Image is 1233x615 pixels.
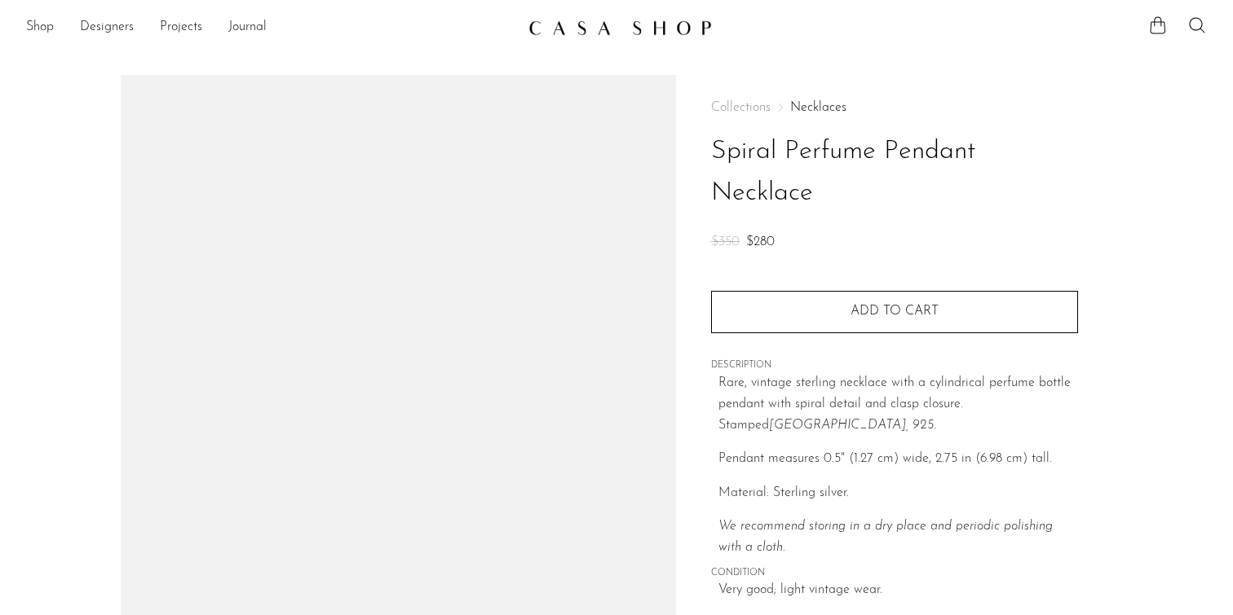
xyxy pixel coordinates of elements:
[711,291,1078,333] button: Add to cart
[711,101,1078,114] nav: Breadcrumbs
[80,17,134,38] a: Designers
[790,101,846,114] a: Necklaces
[851,305,939,318] span: Add to cart
[746,235,775,248] span: $280
[711,358,1078,373] span: DESCRIPTION
[718,520,1053,554] i: We recommend storing in a dry place and periodic polishing with a cloth.
[711,235,740,248] span: $350
[711,101,771,114] span: Collections
[160,17,202,38] a: Projects
[26,14,515,42] nav: Desktop navigation
[228,17,267,38] a: Journal
[769,419,936,432] em: [GEOGRAPHIC_DATA], 925.
[718,449,1078,470] p: Pendant measures 0.5" (1.27 cm) wide, 2.75 in (6.98 cm) tall.
[711,566,1078,581] span: CONDITION
[718,373,1078,436] p: Rare, vintage sterling necklace with a cylindrical perfume bottle pendant with spiral detail and ...
[718,580,1078,601] span: Very good; light vintage wear.
[711,131,1078,214] h1: Spiral Perfume Pendant Necklace
[26,17,54,38] a: Shop
[26,14,515,42] ul: NEW HEADER MENU
[718,483,1078,504] p: Material: Sterling silver.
